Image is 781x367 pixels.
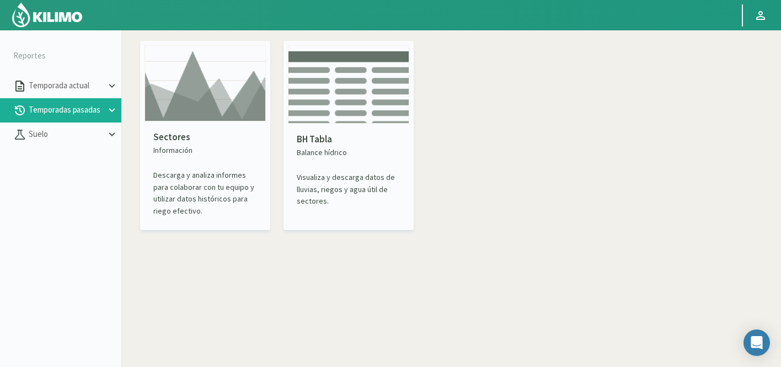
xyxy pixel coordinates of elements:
p: Suelo [26,128,106,141]
p: Descarga y analiza informes para colaborar con tu equipo y utilizar datos históricos para riego e... [153,169,257,217]
div: Open Intercom Messenger [743,329,770,356]
kil-reports-card: past-seasons-summary.PLOTS [140,41,270,230]
p: Visualiza y descarga datos de lluvias, riegos y agua útil de sectores. [297,172,400,207]
img: card thumbnail [288,45,409,124]
kil-reports-card: past-seasons-summary.SECOND_CARD.TITLE [283,41,414,230]
p: Temporadas pasadas [26,104,106,116]
img: Kilimo [11,2,83,28]
p: Sectores [153,130,257,145]
p: Balance hídrico [297,147,400,158]
img: card thumbnail [145,45,266,121]
p: Temporada actual [26,79,106,92]
p: BH Tabla [297,132,400,147]
p: Información [153,145,257,156]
